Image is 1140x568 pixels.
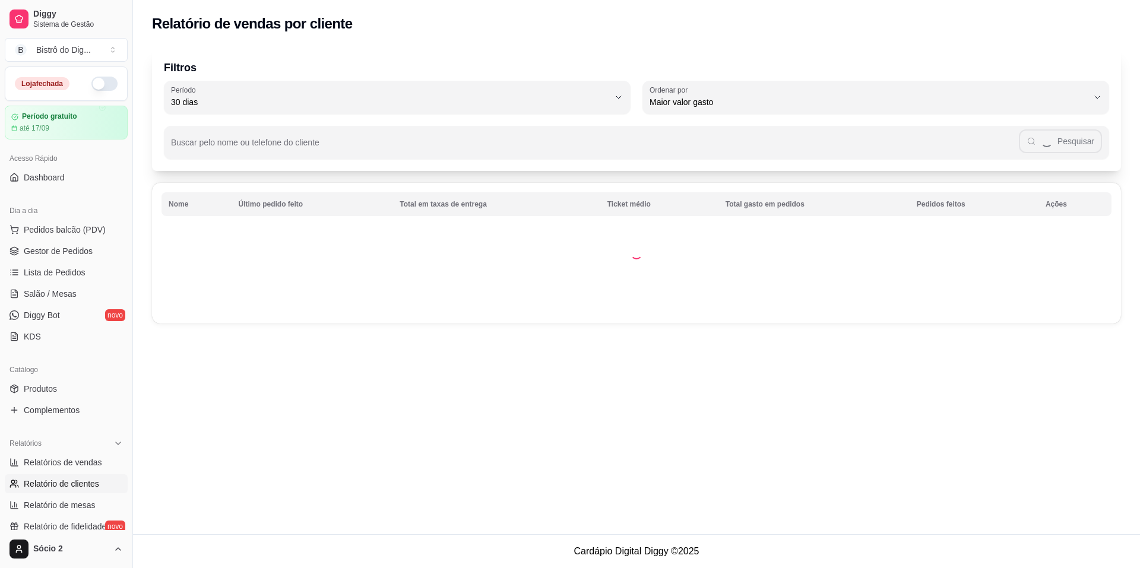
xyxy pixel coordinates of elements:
div: Catálogo [5,360,128,379]
span: Sócio 2 [33,544,109,554]
span: Salão / Mesas [24,288,77,300]
span: Relatório de clientes [24,478,99,490]
button: Alterar Status [91,77,118,91]
div: Loading [631,247,642,259]
a: Diggy Botnovo [5,306,128,325]
span: Diggy Bot [24,309,60,321]
p: Filtros [164,59,1109,76]
span: Sistema de Gestão [33,20,123,29]
a: Gestor de Pedidos [5,242,128,261]
a: Salão / Mesas [5,284,128,303]
label: Período [171,85,199,95]
button: Pedidos balcão (PDV) [5,220,128,239]
article: Período gratuito [22,112,77,121]
span: Relatório de mesas [24,499,96,511]
span: Relatórios [9,439,42,448]
button: Sócio 2 [5,535,128,563]
a: DiggySistema de Gestão [5,5,128,33]
footer: Cardápio Digital Diggy © 2025 [133,534,1140,568]
span: 30 dias [171,96,609,108]
a: KDS [5,327,128,346]
input: Buscar pelo nome ou telefone do cliente [171,141,1019,153]
a: Dashboard [5,168,128,187]
button: Período30 dias [164,81,631,114]
h2: Relatório de vendas por cliente [152,14,353,33]
span: Produtos [24,383,57,395]
a: Produtos [5,379,128,398]
a: Relatórios de vendas [5,453,128,472]
label: Ordenar por [650,85,692,95]
span: Lista de Pedidos [24,266,85,278]
button: Ordenar porMaior valor gasto [642,81,1109,114]
span: Gestor de Pedidos [24,245,93,257]
div: Acesso Rápido [5,149,128,168]
span: Dashboard [24,172,65,183]
button: Select a team [5,38,128,62]
div: Dia a dia [5,201,128,220]
article: até 17/09 [20,123,49,133]
a: Complementos [5,401,128,420]
span: Complementos [24,404,80,416]
span: Diggy [33,9,123,20]
a: Lista de Pedidos [5,263,128,282]
a: Período gratuitoaté 17/09 [5,106,128,139]
a: Relatório de fidelidadenovo [5,517,128,536]
a: Relatório de mesas [5,496,128,515]
span: Maior valor gasto [650,96,1088,108]
a: Relatório de clientes [5,474,128,493]
div: Loja fechada [15,77,69,90]
span: Pedidos balcão (PDV) [24,224,106,236]
span: KDS [24,331,41,342]
div: Bistrô do Dig ... [36,44,91,56]
span: Relatório de fidelidade [24,521,106,532]
span: B [15,44,27,56]
span: Relatórios de vendas [24,456,102,468]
